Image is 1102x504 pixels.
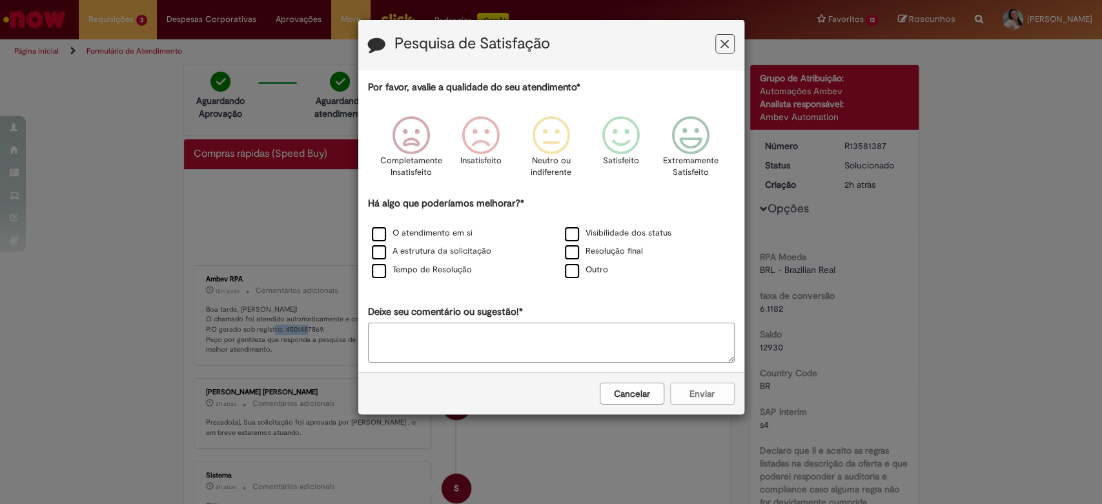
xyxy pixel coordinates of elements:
[565,227,671,239] label: Visibilidade dos status
[663,155,719,179] p: Extremamente Satisfeito
[588,106,654,195] div: Satisfeito
[368,81,580,94] label: Por favor, avalie a qualidade do seu atendimento*
[368,305,523,319] label: Deixe seu comentário ou sugestão!*
[372,245,491,257] label: A estrutura da solicitação
[565,245,643,257] label: Resolução final
[565,264,608,276] label: Outro
[460,155,502,167] p: Insatisfeito
[518,106,584,195] div: Neutro ou indiferente
[658,106,724,195] div: Extremamente Satisfeito
[603,155,639,167] p: Satisfeito
[372,264,472,276] label: Tempo de Resolução
[372,227,473,239] label: O atendimento em si
[368,197,735,280] div: Há algo que poderíamos melhorar?*
[448,106,514,195] div: Insatisfeito
[600,383,664,405] button: Cancelar
[380,155,442,179] p: Completamente Insatisfeito
[527,155,574,179] p: Neutro ou indiferente
[378,106,444,195] div: Completamente Insatisfeito
[394,35,550,52] label: Pesquisa de Satisfação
